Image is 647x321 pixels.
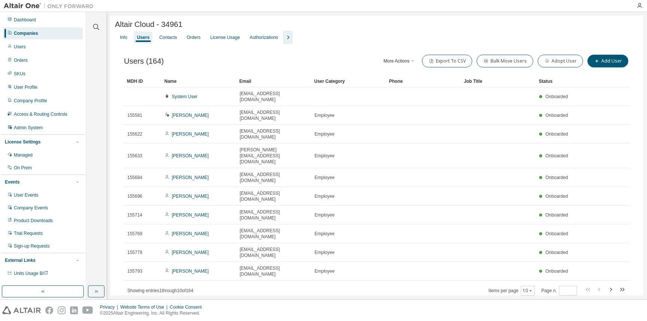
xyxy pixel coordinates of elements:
[382,55,417,67] button: More Actions
[127,231,142,237] span: 155769
[389,75,458,87] div: Phone
[14,152,33,158] div: Managed
[5,257,36,263] div: External Links
[250,34,278,40] div: Authorizations
[315,249,334,255] span: Employee
[5,139,40,145] div: License Settings
[14,192,38,198] div: User Events
[14,205,48,211] div: Company Events
[477,55,533,67] button: Bulk Move Users
[100,304,120,310] div: Privacy
[546,153,568,158] span: Onboarded
[14,71,25,77] div: SKUs
[124,57,164,66] span: Users (164)
[14,84,37,90] div: User Profile
[14,17,36,23] div: Dashboard
[546,231,568,236] span: Onboarded
[172,194,209,199] a: [PERSON_NAME]
[523,288,533,294] button: 10
[137,34,149,40] div: Users
[315,212,334,218] span: Employee
[314,75,383,87] div: User Category
[240,265,308,277] span: [EMAIL_ADDRESS][DOMAIN_NAME]
[127,288,193,293] span: Showing entries 1 through 10 of 164
[170,304,206,310] div: Cookie Consent
[127,153,142,159] span: 155633
[464,75,533,87] div: Job Title
[546,94,568,99] span: Onboarded
[127,112,142,118] span: 155581
[240,91,308,103] span: [EMAIL_ADDRESS][DOMAIN_NAME]
[546,113,568,118] span: Onboarded
[240,246,308,258] span: [EMAIL_ADDRESS][DOMAIN_NAME]
[315,153,334,159] span: Employee
[240,128,308,140] span: [EMAIL_ADDRESS][DOMAIN_NAME]
[239,75,308,87] div: Email
[14,230,43,236] div: Trial Requests
[187,34,201,40] div: Orders
[82,306,93,314] img: youtube.svg
[45,306,53,314] img: facebook.svg
[546,175,568,180] span: Onboarded
[115,20,182,29] span: Altair Cloud - 34961
[240,172,308,184] span: [EMAIL_ADDRESS][DOMAIN_NAME]
[14,125,43,131] div: Admin System
[127,175,142,181] span: 155684
[14,98,47,104] div: Company Profile
[546,269,568,274] span: Onboarded
[14,44,25,50] div: Users
[315,268,334,274] span: Employee
[541,286,577,296] span: Page n.
[240,209,308,221] span: [EMAIL_ADDRESS][DOMAIN_NAME]
[120,34,127,40] div: Info
[120,304,170,310] div: Website Terms of Use
[546,212,568,218] span: Onboarded
[172,231,209,236] a: [PERSON_NAME]
[172,250,209,255] a: [PERSON_NAME]
[70,306,78,314] img: linkedin.svg
[546,131,568,137] span: Onboarded
[172,269,209,274] a: [PERSON_NAME]
[172,94,198,99] a: System User
[538,55,583,67] button: Adopt User
[315,112,334,118] span: Employee
[172,131,209,137] a: [PERSON_NAME]
[315,175,334,181] span: Employee
[315,131,334,137] span: Employee
[5,179,19,185] div: Events
[14,218,53,224] div: Product Downloads
[546,194,568,199] span: Onboarded
[240,109,308,121] span: [EMAIL_ADDRESS][DOMAIN_NAME]
[315,193,334,199] span: Employee
[315,231,334,237] span: Employee
[240,147,308,165] span: [PERSON_NAME][EMAIL_ADDRESS][DOMAIN_NAME]
[164,75,233,87] div: Name
[14,30,38,36] div: Companies
[240,190,308,202] span: [EMAIL_ADDRESS][DOMAIN_NAME]
[4,2,97,10] img: Altair One
[587,55,628,67] button: Add User
[14,243,49,249] div: Sign-up Requests
[100,310,206,317] p: © 2025 Altair Engineering, Inc. All Rights Reserved.
[172,113,209,118] a: [PERSON_NAME]
[422,55,472,67] button: Export To CSV
[172,175,209,180] a: [PERSON_NAME]
[127,212,142,218] span: 155714
[58,306,66,314] img: instagram.svg
[127,249,142,255] span: 155779
[240,228,308,240] span: [EMAIL_ADDRESS][DOMAIN_NAME]
[539,75,585,87] div: Status
[14,111,67,117] div: Access & Routing Controls
[127,193,142,199] span: 155696
[210,34,240,40] div: License Usage
[546,250,568,255] span: Onboarded
[127,268,142,274] span: 155793
[2,306,41,314] img: altair_logo.svg
[489,286,535,296] span: Items per page
[159,34,177,40] div: Contacts
[14,57,28,63] div: Orders
[127,131,142,137] span: 155622
[172,153,209,158] a: [PERSON_NAME]
[14,271,48,276] span: Units Usage BI
[14,165,32,171] div: On Prem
